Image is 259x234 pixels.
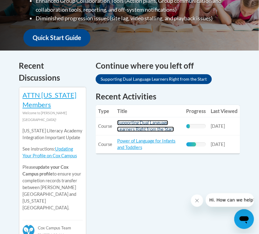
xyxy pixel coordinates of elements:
div: Cox Campus Team [22,220,83,231]
div: Progress, % [186,142,196,147]
th: Type [96,105,115,117]
a: Supporting Dual Language Learners Right from the Start [96,74,212,84]
b: update your Cox Campus profile [22,164,69,176]
h4: Recent Discussions [19,60,86,84]
h4: Continue where you left off [96,60,240,72]
th: Progress [184,105,209,117]
a: ATTN [US_STATE] Members [22,91,77,109]
p: [US_STATE] Literacy Academy Integration Important Update [22,127,83,141]
div: Progress, % [186,124,190,128]
iframe: Message from company [206,193,254,207]
th: Title [115,105,184,117]
span: Hi. How can we help? [4,4,50,9]
div: Please to ensure your completion records transfer between [PERSON_NAME][GEOGRAPHIC_DATA] and [US_... [22,123,83,216]
th: Last Viewed [209,105,240,117]
h1: Recent Activities [96,91,240,102]
span: Course [98,142,112,147]
span: [DATE] [211,142,225,147]
p: See instructions: [22,146,83,159]
div: Welcome to [PERSON_NAME][GEOGRAPHIC_DATA]! [22,110,83,123]
iframe: Close message [191,195,203,207]
a: Supporting Dual Language Learners Right from the Start [117,120,174,132]
li: Diminished progression issues (site lag, video stalling, and playback issues) [36,14,236,23]
a: Quick Start Guide [23,29,90,46]
a: Power of Language for Infants and Toddlers [117,138,176,150]
span: [DATE] [211,123,225,129]
span: Course [98,123,112,129]
iframe: Button to launch messaging window [234,209,254,229]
